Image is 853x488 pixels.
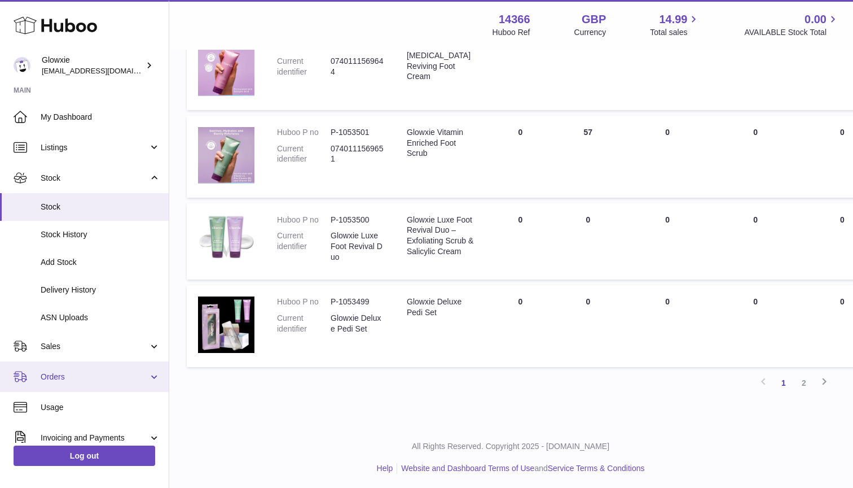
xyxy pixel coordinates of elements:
[713,203,798,280] td: 0
[840,128,845,137] span: 0
[622,116,713,198] td: 0
[277,313,331,334] dt: Current identifier
[407,127,475,159] div: Glowxie Vitamin Enriched Foot Scrub
[548,464,645,473] a: Service Terms & Conditions
[178,441,843,452] p: All Rights Reserved. Copyright 2025 - [DOMAIN_NAME]
[486,116,554,198] td: 0
[622,203,713,280] td: 0
[41,202,160,212] span: Stock
[554,28,622,110] td: 9
[407,297,475,318] div: Glowxie Deluxe Pedi Set
[42,66,166,75] span: [EMAIL_ADDRESS][DOMAIN_NAME]
[486,203,554,280] td: 0
[499,12,530,27] strong: 14366
[42,55,143,76] div: Glowxie
[794,373,814,393] a: 2
[41,372,148,382] span: Orders
[622,285,713,367] td: 0
[198,40,254,96] img: product image
[14,57,30,74] img: suraj@glowxie.com
[198,215,254,260] img: product image
[554,116,622,198] td: 57
[713,28,798,110] td: 1
[277,56,331,77] dt: Current identifier
[41,285,160,295] span: Delivery History
[622,28,713,110] td: 0
[713,116,798,198] td: 0
[331,56,384,77] dd: 0740111569644
[486,28,554,110] td: 0
[744,12,839,38] a: 0.00 AVAILABLE Stock Total
[554,285,622,367] td: 0
[574,27,606,38] div: Currency
[331,313,384,334] dd: Glowxie Deluxe Pedi Set
[14,446,155,466] a: Log out
[331,230,384,263] dd: Glowxie Luxe Foot Revival Duo
[840,215,845,224] span: 0
[331,297,384,307] dd: P-1053499
[744,27,839,38] span: AVAILABLE Stock Total
[41,433,148,443] span: Invoicing and Payments
[377,464,393,473] a: Help
[659,12,687,27] span: 14.99
[198,127,254,184] img: product image
[804,12,826,27] span: 0.00
[407,40,475,82] div: Glowxie [MEDICAL_DATA] Reviving Foot Cream
[401,464,534,473] a: Website and Dashboard Terms of Use
[277,297,331,307] dt: Huboo P no
[840,297,845,306] span: 0
[277,127,331,138] dt: Huboo P no
[486,285,554,367] td: 0
[582,12,606,27] strong: GBP
[41,257,160,268] span: Add Stock
[650,12,700,38] a: 14.99 Total sales
[773,373,794,393] a: 1
[713,285,798,367] td: 0
[493,27,530,38] div: Huboo Ref
[331,143,384,165] dd: 0740111569651
[331,215,384,225] dd: P-1053500
[650,27,700,38] span: Total sales
[397,463,644,474] li: and
[41,402,160,413] span: Usage
[41,142,148,153] span: Listings
[41,341,148,352] span: Sales
[554,203,622,280] td: 0
[41,312,160,323] span: ASN Uploads
[41,229,160,240] span: Stock History
[41,112,160,123] span: My Dashboard
[407,215,475,258] div: Glowxie Luxe Foot Revival Duo – Exfoliating Scrub & Salicylic Cream
[277,215,331,225] dt: Huboo P no
[277,143,331,165] dt: Current identifier
[41,173,148,184] span: Stock
[331,127,384,138] dd: P-1053501
[277,230,331,263] dt: Current identifier
[198,297,254,353] img: product image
